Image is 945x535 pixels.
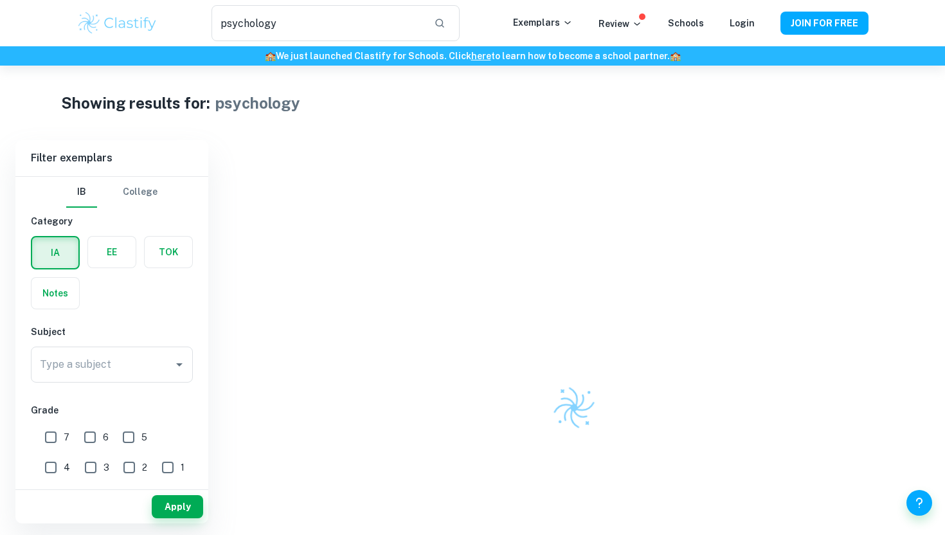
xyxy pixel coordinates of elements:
[123,177,157,208] button: College
[66,177,97,208] button: IB
[598,17,642,31] p: Review
[670,51,681,61] span: 🏫
[32,237,78,268] button: IA
[31,403,193,417] h6: Grade
[212,5,424,41] input: Search for any exemplars...
[66,177,157,208] div: Filter type choice
[471,51,491,61] a: here
[152,495,203,518] button: Apply
[3,49,942,63] h6: We just launched Clastify for Schools. Click to learn how to become a school partner.
[780,12,869,35] button: JOIN FOR FREE
[730,18,755,28] a: Login
[64,430,69,444] span: 7
[215,91,300,114] h1: psychology
[550,384,597,431] img: Clastify logo
[181,460,184,475] span: 1
[668,18,704,28] a: Schools
[906,490,932,516] button: Help and Feedback
[170,356,188,374] button: Open
[142,460,147,475] span: 2
[31,214,193,228] h6: Category
[104,460,109,475] span: 3
[32,278,79,309] button: Notes
[88,237,136,267] button: EE
[141,430,147,444] span: 5
[265,51,276,61] span: 🏫
[64,460,70,475] span: 4
[76,10,158,36] img: Clastify logo
[103,430,109,444] span: 6
[145,237,192,267] button: TOK
[513,15,573,30] p: Exemplars
[15,140,208,176] h6: Filter exemplars
[31,325,193,339] h6: Subject
[61,91,210,114] h1: Showing results for:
